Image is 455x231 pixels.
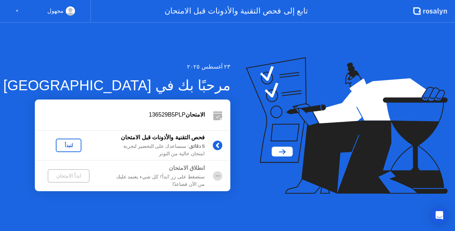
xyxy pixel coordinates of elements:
div: ▼ [15,6,19,16]
b: 5 دقائق [189,144,205,149]
div: لنبدأ [59,143,79,148]
button: لنبدأ [56,139,81,152]
div: ٢٣ أغسطس ٢٠٢٥ [3,63,230,71]
div: Open Intercom Messenger [431,207,448,224]
b: فحص التقنية والأذونات قبل الامتحان [121,134,205,140]
div: 136529B5PLP [35,111,205,119]
div: ستضغط على زر 'ابدأ'! كل شيء يعتمد عليك من الآن فصاعدًا [102,173,205,188]
div: ابدأ الامتحان [50,173,87,179]
div: : سنساعدك على التحضير لتجربة امتحان خالية من التوتر [102,143,205,157]
b: الامتحان [186,112,205,118]
button: ابدأ الامتحان [48,169,90,183]
b: انطلاق الامتحان [169,165,205,171]
div: مجهول [47,6,64,16]
div: مرحبًا بك في [GEOGRAPHIC_DATA] [3,75,230,96]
